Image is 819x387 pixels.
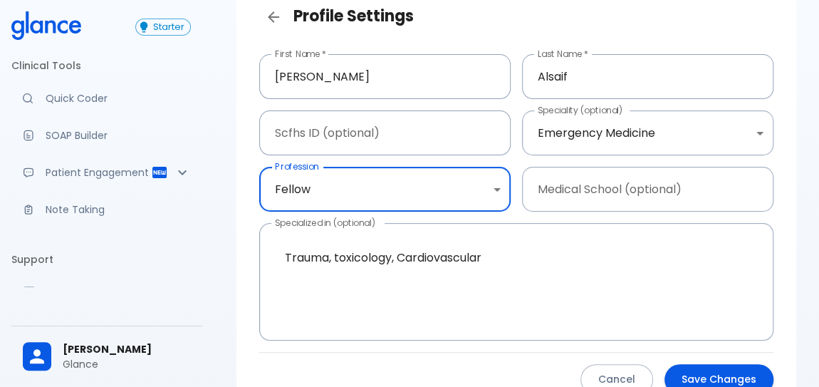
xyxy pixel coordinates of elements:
p: Patient Engagement [46,165,151,180]
div: [PERSON_NAME]Glance [11,332,202,381]
a: Click to view or change your subscription [135,19,202,36]
p: Quick Coder [46,91,191,105]
div: Fellow [259,167,511,212]
p: Glance [63,357,191,371]
button: Starter [135,19,191,36]
span: Starter [147,22,190,33]
li: Clinical Tools [11,48,202,83]
p: SOAP Builder [46,128,191,143]
a: Get help from our support team [11,277,202,308]
p: Note Taking [46,202,191,217]
div: Patient Reports & Referrals [11,157,202,188]
a: Advanced note-taking [11,194,202,225]
p: Help Center [46,285,191,299]
h3: Profile Settings [259,3,773,31]
textarea: Trauma, toxicology, Cardiovascular [269,235,763,329]
li: Support [11,242,202,277]
a: Docugen: Compose a clinical documentation in seconds [11,120,202,151]
a: Moramiz: Find ICD10AM codes instantly [11,83,202,114]
span: [PERSON_NAME] [63,342,191,357]
div: Emergency Medicine [522,110,773,155]
a: Back [259,3,288,31]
